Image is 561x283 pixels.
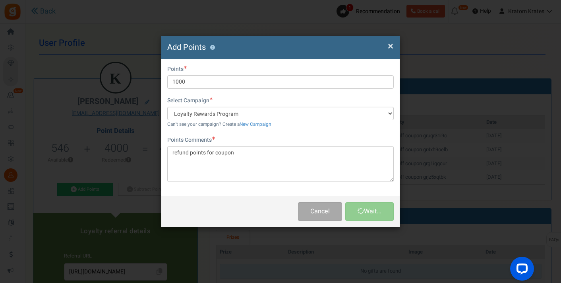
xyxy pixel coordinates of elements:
[167,97,213,105] label: Select Campaign
[210,45,215,50] button: ?
[298,202,342,221] button: Cancel
[167,136,215,144] label: Points Comments
[240,121,271,128] a: New Campaign
[167,65,187,73] label: Points
[388,39,393,54] span: ×
[167,121,271,128] small: Can't see your campaign? Create a
[167,41,206,53] span: Add Points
